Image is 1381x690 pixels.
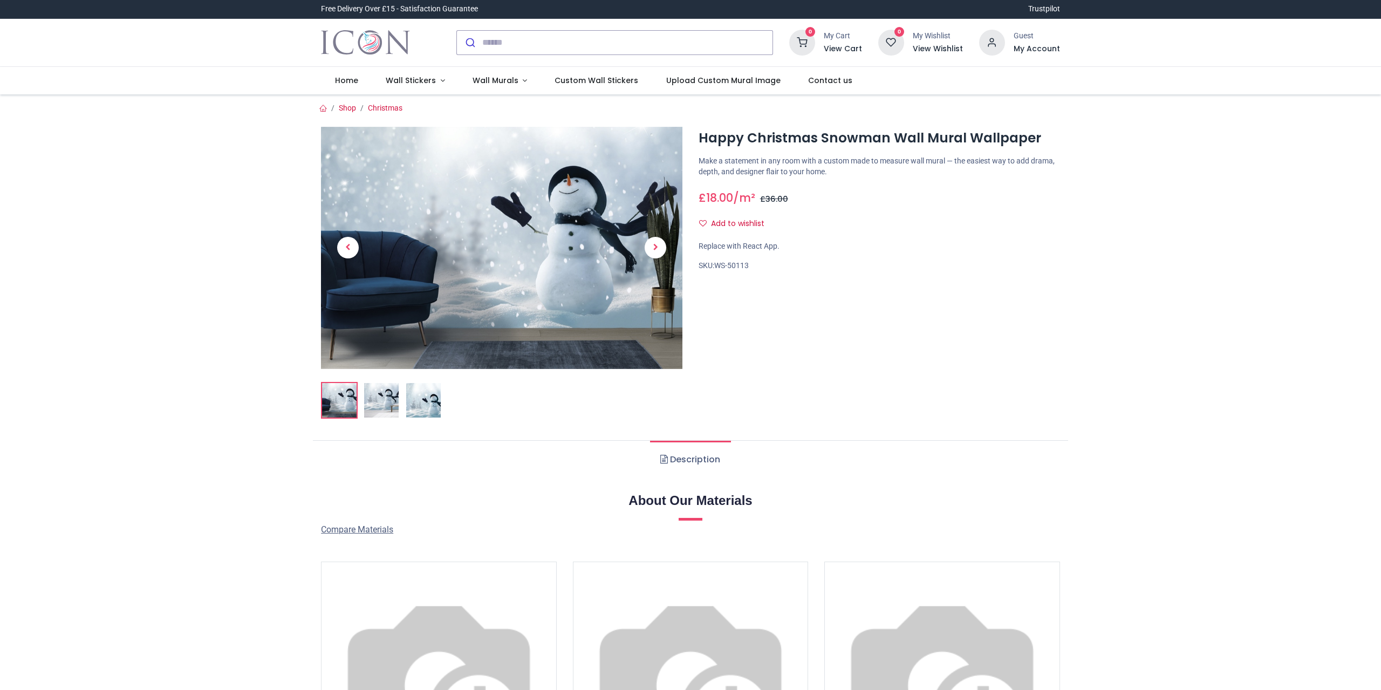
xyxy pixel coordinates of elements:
[894,27,905,37] sup: 0
[555,75,638,86] span: Custom Wall Stickers
[337,237,359,258] span: Previous
[699,261,1060,271] div: SKU:
[824,31,862,42] div: My Cart
[699,241,1060,252] div: Replace with React App.
[699,215,774,233] button: Add to wishlistAdd to wishlist
[645,237,666,258] span: Next
[628,163,682,332] a: Next
[878,37,904,46] a: 0
[459,67,541,95] a: Wall Murals
[368,104,402,112] a: Christmas
[805,27,816,37] sup: 0
[789,37,815,46] a: 0
[765,194,788,204] span: 36.00
[760,194,788,204] span: £
[335,75,358,86] span: Home
[321,4,478,15] div: Free Delivery Over £15 - Satisfaction Guarantee
[473,75,518,86] span: Wall Murals
[699,156,1060,177] p: Make a statement in any room with a custom made to measure wall mural — the easiest way to add dr...
[650,441,730,479] a: Description
[808,75,852,86] span: Contact us
[386,75,436,86] span: Wall Stickers
[913,44,963,54] a: View Wishlist
[733,190,755,206] span: /m²
[714,261,749,270] span: WS-50113
[706,190,733,206] span: 18.00
[1014,31,1060,42] div: Guest
[321,491,1060,510] h2: About Our Materials
[321,28,410,58] img: Icon Wall Stickers
[457,31,482,54] button: Submit
[372,67,459,95] a: Wall Stickers
[321,28,410,58] a: Logo of Icon Wall Stickers
[1014,44,1060,54] a: My Account
[321,127,682,369] img: Happy Christmas Snowman Wall Mural Wallpaper
[321,163,375,332] a: Previous
[699,129,1060,147] h1: Happy Christmas Snowman Wall Mural Wallpaper
[322,383,357,418] img: Happy Christmas Snowman Wall Mural Wallpaper
[699,220,707,227] i: Add to wishlist
[824,44,862,54] a: View Cart
[913,31,963,42] div: My Wishlist
[406,383,441,418] img: WS-50113-03
[666,75,781,86] span: Upload Custom Mural Image
[339,104,356,112] a: Shop
[321,524,393,535] span: Compare Materials
[1028,4,1060,15] a: Trustpilot
[364,383,399,418] img: WS-50113-02
[699,190,733,206] span: £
